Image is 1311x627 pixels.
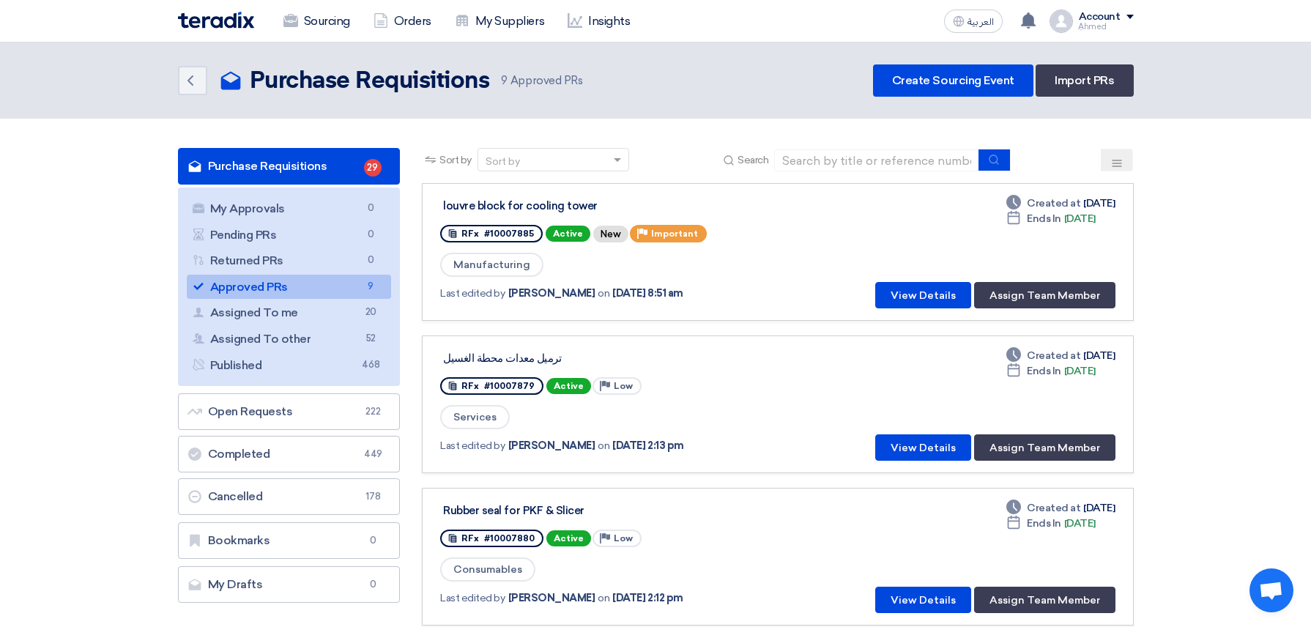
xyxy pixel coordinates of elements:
[362,357,379,373] span: 468
[439,152,472,168] span: Sort by
[546,530,591,546] span: Active
[1006,500,1115,516] div: [DATE]
[598,590,609,606] span: on
[1079,11,1121,23] div: Account
[968,17,994,27] span: العربية
[1027,211,1061,226] span: Ends In
[501,74,508,87] span: 9
[593,226,628,242] div: New
[1027,348,1080,363] span: Created at
[774,149,979,171] input: Search by title or reference number
[614,533,633,543] span: Low
[187,327,392,352] a: Assigned To other
[1027,500,1080,516] span: Created at
[1006,516,1096,531] div: [DATE]
[974,434,1115,461] button: Assign Team Member
[1006,211,1096,226] div: [DATE]
[461,229,479,239] span: RFx
[556,5,642,37] a: Insights
[614,381,633,391] span: Low
[364,489,382,504] span: 178
[187,275,392,300] a: Approved PRs
[1027,516,1061,531] span: Ends In
[1079,23,1134,31] div: ِAhmed
[612,590,683,606] span: [DATE] 2:12 pm
[362,201,379,216] span: 0
[974,282,1115,308] button: Assign Team Member
[250,67,490,96] h2: Purchase Requisitions
[944,10,1003,33] button: العربية
[364,447,382,461] span: 449
[187,196,392,221] a: My Approvals
[443,352,809,365] div: ترميل معدات محطة الغسيل
[546,226,590,242] span: Active
[178,436,401,472] a: Completed449
[362,227,379,242] span: 0
[1036,64,1133,97] a: Import PRs
[1027,196,1080,211] span: Created at
[178,478,401,515] a: Cancelled178
[364,533,382,548] span: 0
[178,393,401,430] a: Open Requests222
[875,587,971,613] button: View Details
[187,300,392,325] a: Assigned To me
[612,438,683,453] span: [DATE] 2:13 pm
[362,305,379,320] span: 20
[362,279,379,294] span: 9
[1050,10,1073,33] img: profile_test.png
[1249,568,1293,612] div: Open chat
[178,12,254,29] img: Teradix logo
[1027,363,1061,379] span: Ends In
[875,434,971,461] button: View Details
[875,282,971,308] button: View Details
[440,590,505,606] span: Last edited by
[440,405,510,429] span: Services
[501,73,582,89] span: Approved PRs
[187,248,392,273] a: Returned PRs
[187,353,392,378] a: Published
[612,286,683,301] span: [DATE] 8:51 am
[362,253,379,268] span: 0
[187,223,392,248] a: Pending PRs
[443,199,809,212] div: louvre block for cooling tower
[364,159,382,177] span: 29
[362,331,379,346] span: 52
[178,566,401,603] a: My Drafts0
[738,152,768,168] span: Search
[178,522,401,559] a: Bookmarks0
[508,438,595,453] span: [PERSON_NAME]
[546,378,591,394] span: Active
[272,5,362,37] a: Sourcing
[484,533,535,543] span: #10007880
[598,286,609,301] span: on
[1006,363,1096,379] div: [DATE]
[443,5,556,37] a: My Suppliers
[484,229,534,239] span: #10007885
[486,154,520,169] div: Sort by
[974,587,1115,613] button: Assign Team Member
[651,229,698,239] span: Important
[443,504,809,517] div: Rubber seal for PKF & Slicer
[440,286,505,301] span: Last edited by
[364,577,382,592] span: 0
[1006,348,1115,363] div: [DATE]
[1006,196,1115,211] div: [DATE]
[440,438,505,453] span: Last edited by
[508,286,595,301] span: [PERSON_NAME]
[508,590,595,606] span: [PERSON_NAME]
[873,64,1033,97] a: Create Sourcing Event
[362,5,443,37] a: Orders
[461,381,479,391] span: RFx
[484,381,535,391] span: #10007879
[598,438,609,453] span: on
[440,557,535,582] span: Consumables
[178,148,401,185] a: Purchase Requisitions29
[440,253,543,277] span: Manufacturing
[364,404,382,419] span: 222
[461,533,479,543] span: RFx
